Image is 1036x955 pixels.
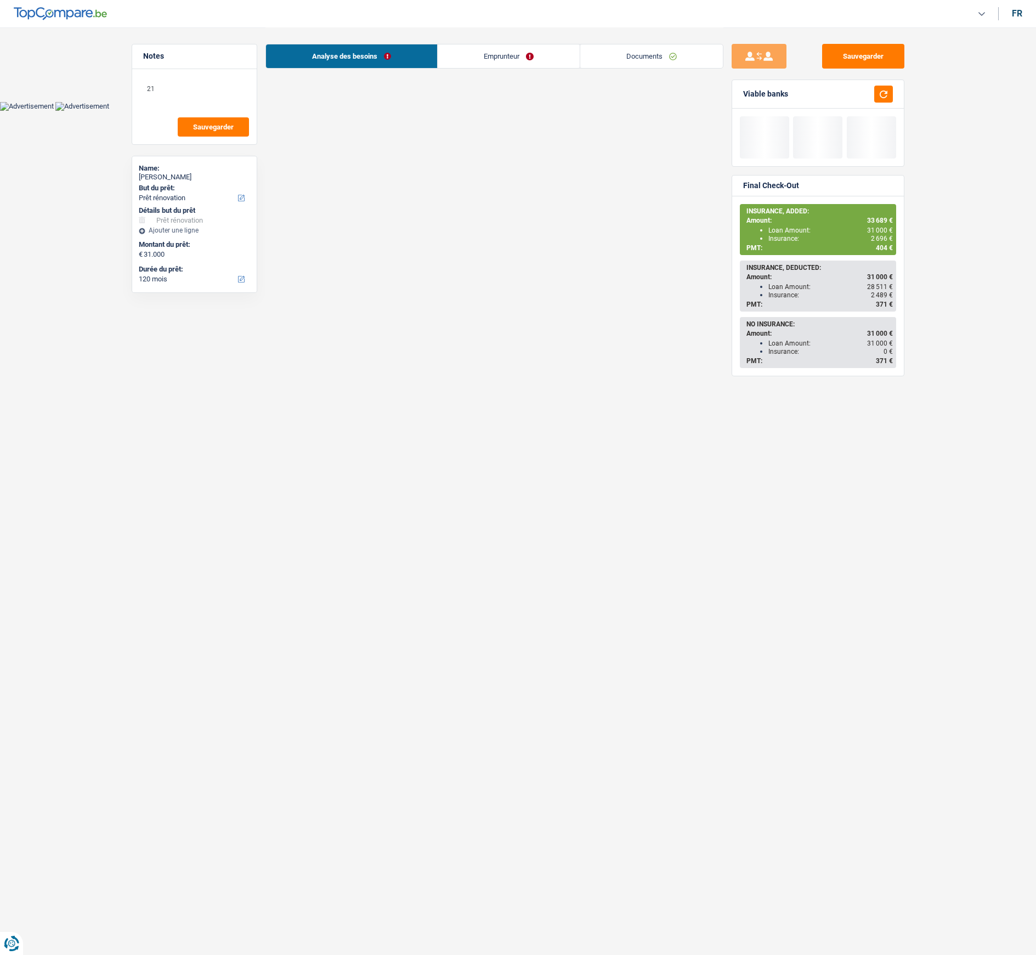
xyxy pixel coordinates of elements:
span: 31 000 € [867,273,893,281]
div: Ajouter une ligne [139,227,250,234]
div: Name: [139,164,250,173]
span: 2 696 € [871,235,893,242]
div: [PERSON_NAME] [139,173,250,182]
div: Détails but du prêt [139,206,250,215]
div: Insurance: [768,348,893,355]
div: INSURANCE, DEDUCTED: [746,264,893,272]
div: PMT: [746,357,893,365]
span: Sauvegarder [193,123,234,131]
label: But du prêt: [139,184,248,193]
a: Documents [580,44,723,68]
div: Loan Amount: [768,340,893,347]
div: Amount: [746,217,893,224]
span: 0 € [884,348,893,355]
img: Advertisement [55,102,109,111]
span: 404 € [876,244,893,252]
div: INSURANCE, ADDED: [746,207,893,215]
div: Insurance: [768,291,893,299]
div: PMT: [746,301,893,308]
div: Viable banks [743,89,788,99]
span: 31 000 € [867,330,893,337]
div: Amount: [746,273,893,281]
button: Sauvegarder [178,117,249,137]
span: 31 000 € [867,227,893,234]
label: Durée du prêt: [139,265,248,274]
span: 371 € [876,301,893,308]
label: Montant du prêt: [139,240,248,249]
span: € [139,250,143,259]
a: Emprunteur [438,44,580,68]
a: Analyse des besoins [266,44,437,68]
button: Sauvegarder [822,44,904,69]
div: Amount: [746,330,893,337]
span: 31 000 € [867,340,893,347]
span: 371 € [876,357,893,365]
span: 2 489 € [871,291,893,299]
div: Final Check-Out [743,181,799,190]
div: Loan Amount: [768,227,893,234]
span: 28 511 € [867,283,893,291]
img: TopCompare Logo [14,7,107,20]
span: 33 689 € [867,217,893,224]
div: fr [1012,8,1022,19]
div: NO INSURANCE: [746,320,893,328]
h5: Notes [143,52,246,61]
div: PMT: [746,244,893,252]
div: Insurance: [768,235,893,242]
div: Loan Amount: [768,283,893,291]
